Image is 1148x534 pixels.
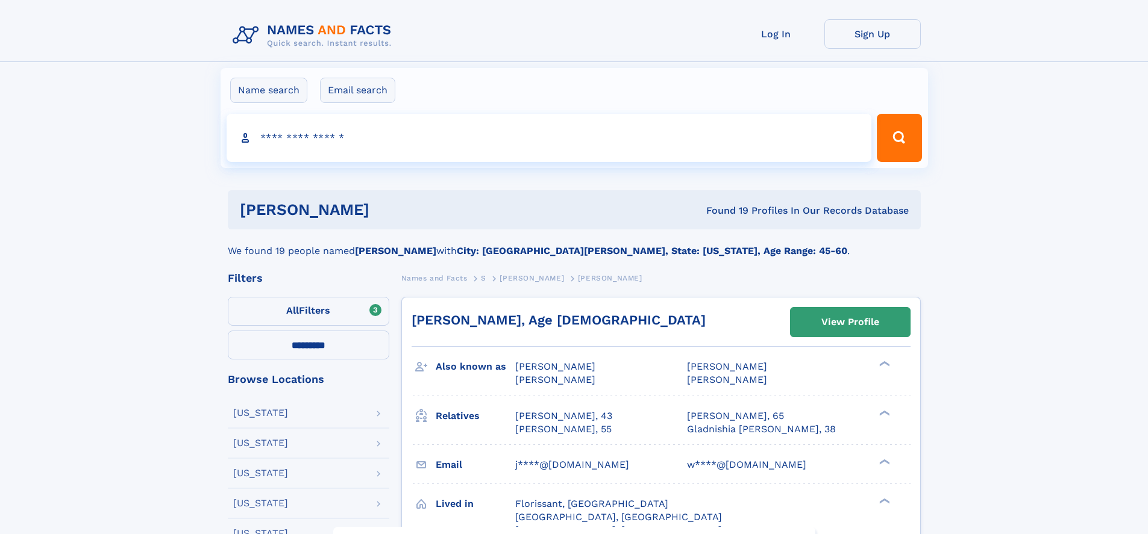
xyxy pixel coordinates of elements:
label: Name search [230,78,307,103]
div: ❯ [876,458,891,465]
b: [PERSON_NAME] [355,245,436,256]
a: Sign Up [824,19,921,49]
label: Email search [320,78,395,103]
a: Log In [728,19,824,49]
span: S [481,274,486,282]
span: [PERSON_NAME] [515,374,595,385]
button: Search Button [877,114,921,162]
span: [PERSON_NAME] [515,361,595,372]
input: search input [227,114,872,162]
div: Browse Locations [228,374,389,385]
label: Filters [228,297,389,326]
span: [GEOGRAPHIC_DATA], [GEOGRAPHIC_DATA] [515,511,722,523]
div: We found 19 people named with . [228,229,921,258]
span: All [286,305,299,316]
div: Filters [228,273,389,284]
span: [PERSON_NAME] [687,374,767,385]
a: [PERSON_NAME], 43 [515,409,612,423]
a: Gladnishia [PERSON_NAME], 38 [687,423,836,436]
div: View Profile [821,308,879,336]
h3: Email [436,455,515,475]
div: Found 19 Profiles In Our Records Database [538,204,909,217]
a: Names and Facts [401,270,468,285]
div: [US_STATE] [233,438,288,448]
div: [US_STATE] [233,468,288,478]
h3: Also known as [436,356,515,377]
a: [PERSON_NAME] [500,270,564,285]
h1: [PERSON_NAME] [240,202,538,217]
a: [PERSON_NAME], 55 [515,423,612,436]
span: Florissant, [GEOGRAPHIC_DATA] [515,498,668,509]
b: City: [GEOGRAPHIC_DATA][PERSON_NAME], State: [US_STATE], Age Range: 45-60 [457,245,847,256]
div: ❯ [876,360,891,368]
span: [PERSON_NAME] [500,274,564,282]
img: Logo Names and Facts [228,19,401,52]
span: [PERSON_NAME] [578,274,642,282]
a: View Profile [791,308,910,337]
div: ❯ [876,497,891,505]
a: S [481,270,486,285]
div: [US_STATE] [233,498,288,508]
a: [PERSON_NAME], Age [DEMOGRAPHIC_DATA] [412,312,706,328]
span: [PERSON_NAME] [687,361,767,372]
h3: Lived in [436,494,515,514]
div: [US_STATE] [233,408,288,418]
div: ❯ [876,409,891,417]
a: [PERSON_NAME], 65 [687,409,784,423]
h3: Relatives [436,406,515,426]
